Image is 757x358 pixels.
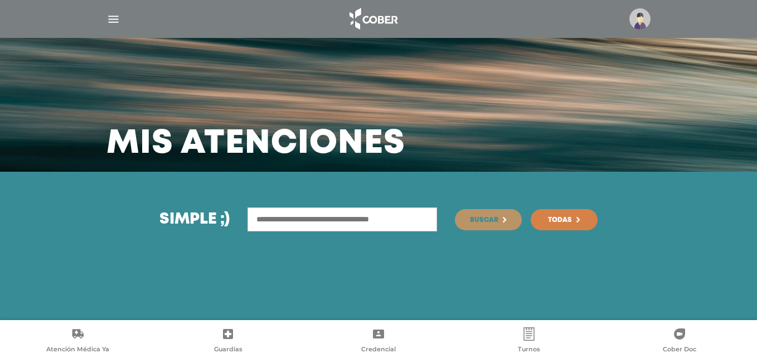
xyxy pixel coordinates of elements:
[106,12,120,26] img: Cober_menu-lines-white.svg
[548,217,572,224] span: Todas
[531,209,598,230] a: Todas
[220,212,230,226] span: ;)
[2,327,153,356] a: Atención Médica Ya
[455,209,522,230] button: Buscar
[518,345,540,355] span: Turnos
[303,327,454,356] a: Credencial
[663,345,696,355] span: Cober Doc
[46,345,109,355] span: Atención Médica Ya
[629,8,651,30] img: profile-placeholder.svg
[214,345,242,355] span: Guardias
[470,217,498,224] span: Buscar
[343,6,402,32] img: logo_cober_home-white.png
[454,327,604,356] a: Turnos
[159,212,217,226] span: Simple
[153,327,303,356] a: Guardias
[361,345,396,355] span: Credencial
[106,129,405,158] h3: Mis atenciones
[604,327,755,356] a: Cober Doc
